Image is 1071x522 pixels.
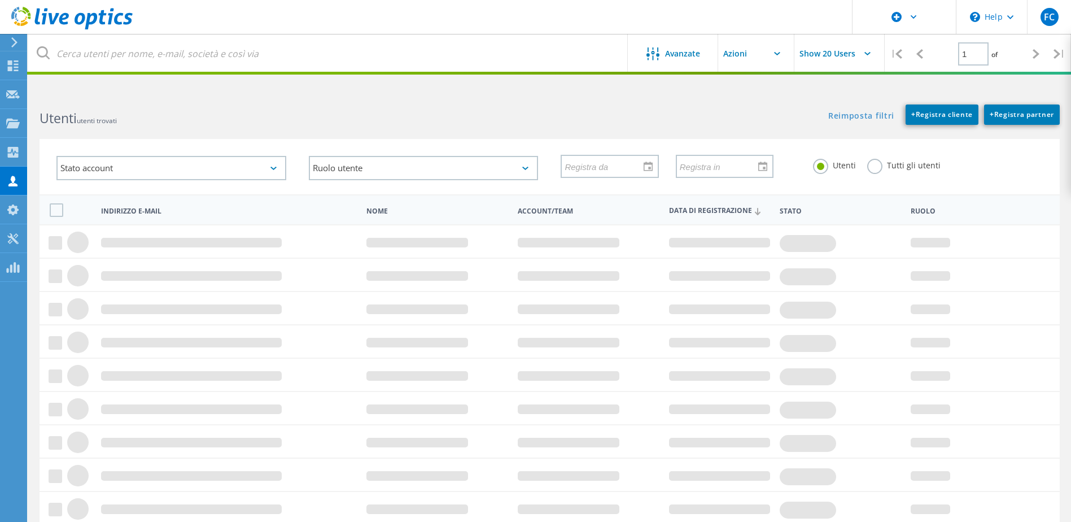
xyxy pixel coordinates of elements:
[828,112,894,121] a: Reimposta filtri
[40,109,77,127] b: Utenti
[906,105,978,125] a: +Registra cliente
[518,208,659,215] span: Account/Team
[813,159,856,169] label: Utenti
[309,156,539,180] div: Ruolo utente
[970,12,980,22] svg: \n
[77,116,117,125] span: utenti trovati
[28,34,628,73] input: Cerca utenti per nome, e-mail, società e così via
[665,50,700,58] span: Avanzate
[990,110,1054,119] span: Registra partner
[911,110,916,119] b: +
[101,208,357,215] span: Indirizzo e-mail
[562,155,649,177] input: Registra da
[669,207,770,215] span: Data di registrazione
[780,208,901,215] span: Stato
[990,110,994,119] b: +
[911,110,973,119] span: Registra cliente
[1048,34,1071,74] div: |
[1044,12,1055,21] span: FC
[56,156,286,180] div: Stato account
[885,34,908,74] div: |
[677,155,764,177] input: Registra in
[991,50,998,59] span: of
[867,159,941,169] label: Tutti gli utenti
[984,105,1060,125] a: +Registra partner
[911,208,1042,215] span: Ruolo
[11,24,133,32] a: Live Optics Dashboard
[366,208,508,215] span: Nome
